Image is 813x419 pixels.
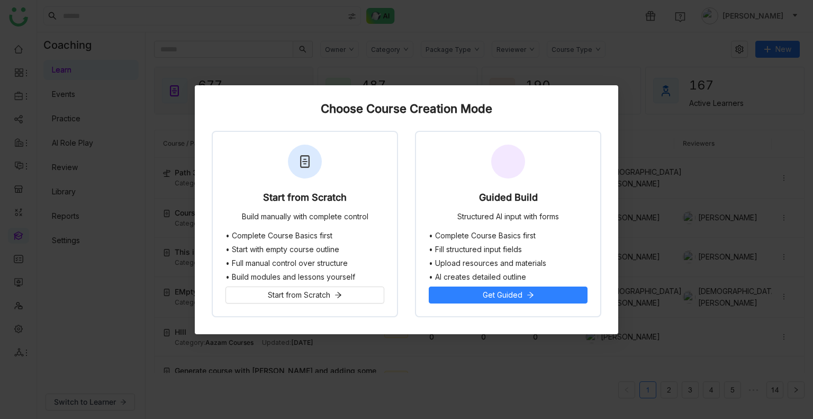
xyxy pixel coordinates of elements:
li: • Complete Course Basics first [429,231,588,240]
button: Get Guided [429,287,588,304]
button: Close [590,85,618,114]
div: Structured AI input with forms [457,212,559,223]
div: Choose Course Creation Mode [212,102,601,115]
span: Get Guided [483,289,522,301]
li: • Fill structured input fields [429,245,588,254]
li: • Start with empty course outline [225,245,384,254]
div: Guided Build [479,192,538,207]
li: • Full manual control over structure [225,259,384,268]
span: Start from Scratch [268,289,330,301]
div: Start from Scratch [263,192,347,207]
li: • Build modules and lessons yourself [225,273,384,281]
div: Build manually with complete control [242,212,368,223]
li: • AI creates detailed outline [429,273,588,281]
li: • Complete Course Basics first [225,231,384,240]
li: • Upload resources and materials [429,259,588,268]
button: Start from Scratch [225,287,384,304]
